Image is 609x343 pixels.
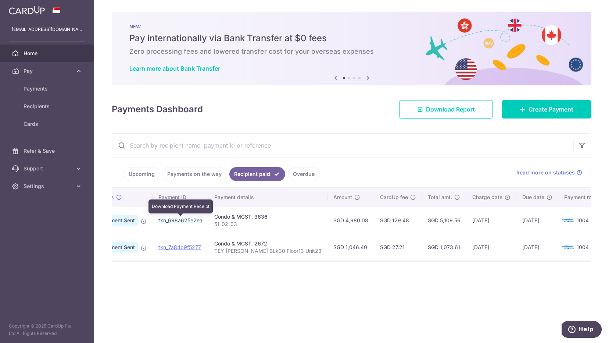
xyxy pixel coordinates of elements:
a: txn_698a625e2ea [158,217,203,223]
a: txn_7a84b9f5277 [158,244,201,250]
div: Condo & MCST. 2672 [214,240,322,247]
span: CardUp fee [380,194,408,201]
a: Create Payment [502,100,591,119]
span: Amount [333,194,352,201]
div: Condo & MCST. 3636 [214,213,322,220]
span: Payment Sent [98,242,138,252]
h5: Pay internationally via Bank Transfer at $0 fees [129,32,574,44]
td: SGD 1,046.40 [327,234,374,261]
th: Payment details [208,188,327,207]
p: [EMAIL_ADDRESS][DOMAIN_NAME] [12,26,82,33]
td: [DATE] [516,234,558,261]
p: TEY [PERSON_NAME] BLk30 Floor13 Unit23 [214,247,322,255]
td: [DATE] [466,207,516,234]
h4: Payments Dashboard [112,103,203,116]
span: Home [24,50,72,57]
span: Support [24,165,72,172]
span: 1004 [577,244,589,250]
span: Pay [24,67,72,75]
p: NEW [129,24,574,29]
td: [DATE] [466,234,516,261]
td: SGD 5,109.56 [422,207,466,234]
h6: Zero processing fees and lowered transfer cost for your overseas expenses [129,47,574,56]
p: 51-02-03 [214,220,322,228]
span: Due date [522,194,544,201]
div: Download Payment Receipt [148,199,213,213]
span: Total amt. [428,194,452,201]
a: Recipient paid [229,167,285,181]
a: Payments on the way [162,167,226,181]
span: Payment Sent [98,215,138,226]
td: [DATE] [516,207,558,234]
a: Download Report [399,100,493,119]
span: Download Report [426,105,475,114]
span: Help [17,5,32,12]
a: Learn more about Bank Transfer [129,65,220,72]
td: SGD 27.21 [374,234,422,261]
span: Create Payment [529,105,573,114]
span: 1004 [577,217,589,223]
iframe: Opens a widget where you can find more information [562,321,602,339]
input: Search by recipient name, payment id or reference [112,134,573,157]
img: CardUp [9,6,45,15]
td: SGD 4,980.08 [327,207,374,234]
span: Read more on statuses [516,169,575,176]
span: Payments [24,85,72,92]
img: Bank transfer banner [112,12,591,85]
span: Recipients [24,103,72,110]
a: Overdue [288,167,319,181]
img: Bank Card [560,243,575,252]
a: Read more on statuses [516,169,582,176]
span: Settings [24,183,72,190]
span: Charge date [472,194,502,201]
span: Refer & Save [24,147,72,155]
a: Upcoming [124,167,160,181]
td: SGD 1,073.61 [422,234,466,261]
span: Cards [24,120,72,128]
th: Payment ID [153,188,208,207]
img: Bank Card [560,216,575,225]
td: SGD 129.48 [374,207,422,234]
